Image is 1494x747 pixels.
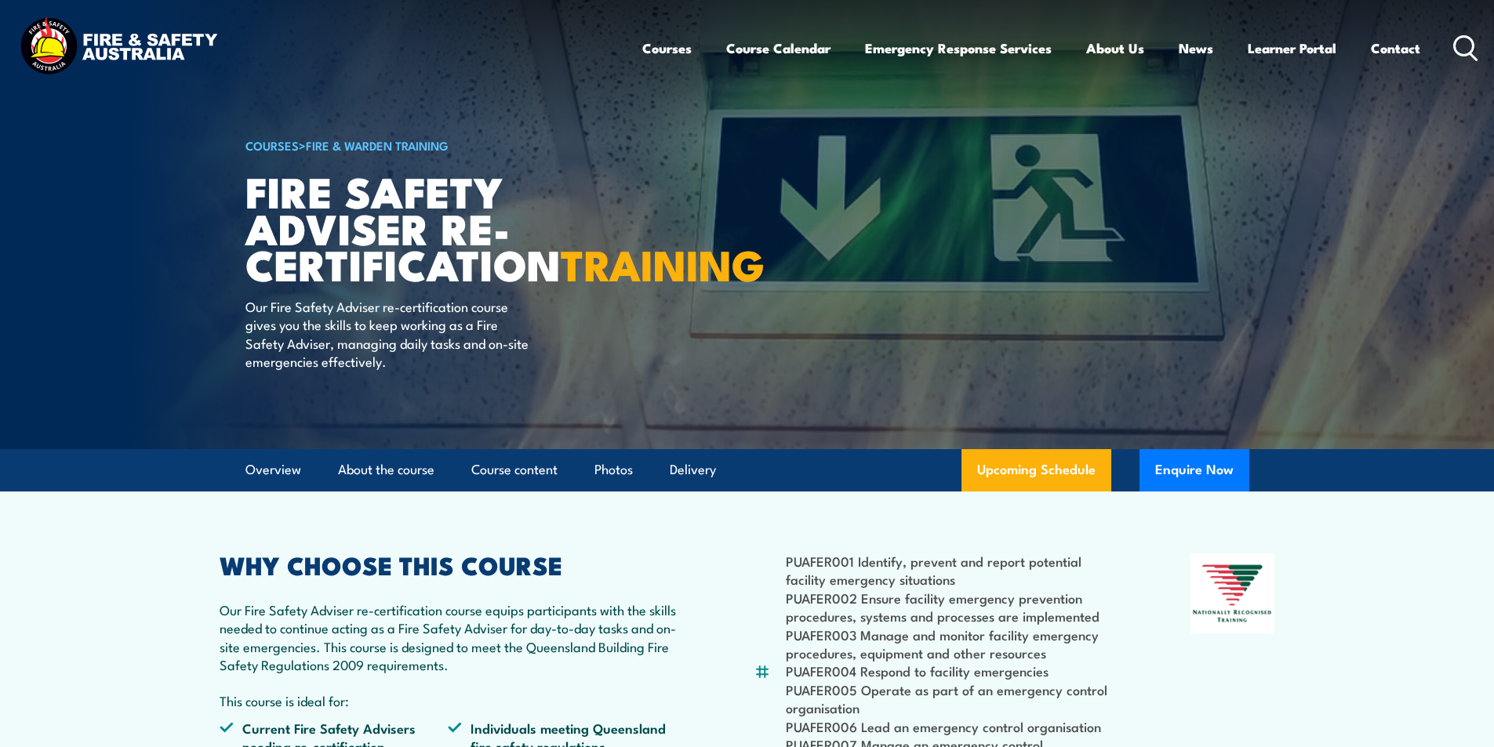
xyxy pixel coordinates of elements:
a: COURSES [245,136,299,154]
a: Fire & Warden Training [306,136,449,154]
a: Emergency Response Services [865,27,1052,69]
strong: TRAINING [561,230,765,296]
a: Course content [471,449,558,491]
a: Learner Portal [1248,27,1336,69]
a: News [1179,27,1213,69]
a: Upcoming Schedule [961,449,1111,491]
li: PUAFER004 Respond to facility emergencies [786,662,1114,680]
a: Course Calendar [726,27,831,69]
a: About Us [1086,27,1144,69]
a: Contact [1371,27,1420,69]
p: Our Fire Safety Adviser re-certification course gives you the skills to keep working as a Fire Sa... [245,297,532,371]
a: Overview [245,449,301,491]
li: PUAFER001 Identify, prevent and report potential facility emergency situations [786,552,1114,589]
p: This course is ideal for: [220,691,678,709]
h2: WHY CHOOSE THIS COURSE [220,553,678,575]
p: Our Fire Safety Adviser re-certification course equips participants with the skills needed to con... [220,600,678,674]
a: Photos [594,449,633,491]
li: PUAFER006 Lead an emergency control organisation [786,717,1114,735]
h6: > [245,136,633,154]
li: PUAFER005 Operate as part of an emergency control organisation [786,680,1114,717]
a: Delivery [670,449,716,491]
a: About the course [338,449,434,491]
h1: Fire Safety Adviser Re-certification [245,172,633,282]
button: Enquire Now [1140,449,1249,491]
a: Courses [642,27,692,69]
li: PUAFER002 Ensure facility emergency prevention procedures, systems and processes are implemented [786,589,1114,626]
li: PUAFER003 Manage and monitor facility emergency procedures, equipment and other resources [786,626,1114,662]
img: Nationally Recognised Training logo. [1190,553,1275,633]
